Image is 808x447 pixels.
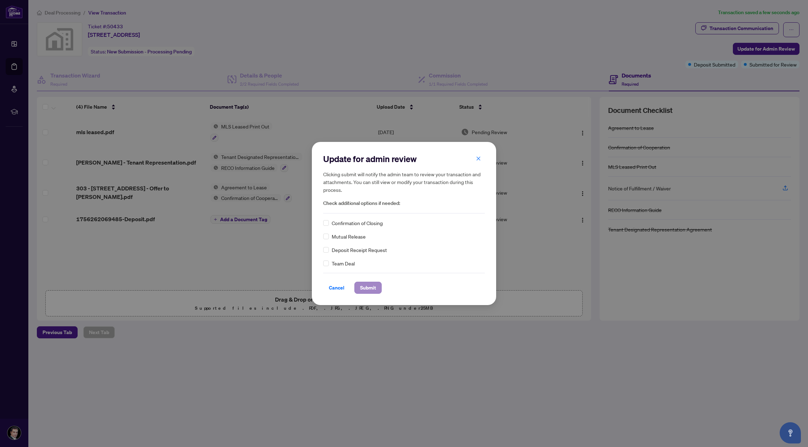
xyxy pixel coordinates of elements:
button: Submit [354,282,382,294]
h2: Update for admin review [323,153,485,165]
span: Mutual Release [332,233,366,240]
span: Submit [360,282,376,293]
span: Check additional options if needed: [323,199,485,207]
button: Open asap [780,422,801,443]
span: Team Deal [332,259,355,267]
span: Deposit Receipt Request [332,246,387,254]
span: Confirmation of Closing [332,219,383,227]
button: Cancel [323,282,350,294]
span: close [476,156,481,161]
h5: Clicking submit will notify the admin team to review your transaction and attachments. You can st... [323,170,485,194]
span: Cancel [329,282,344,293]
